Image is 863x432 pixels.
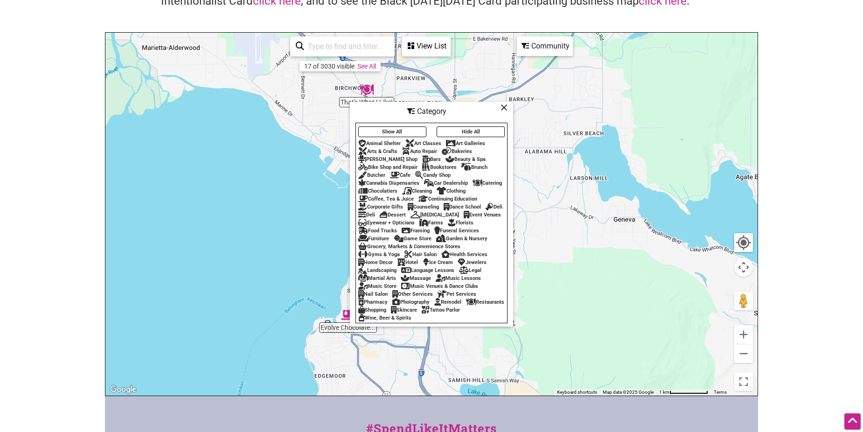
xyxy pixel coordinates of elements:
div: Health Services [441,251,487,258]
div: Counseling [408,204,439,210]
div: Auto Repair [402,148,437,154]
div: Animal Shelter [358,140,401,146]
div: Chocolatiers [358,188,397,194]
div: Other Services [392,291,433,297]
div: Candy Shop [415,172,451,178]
div: Massage [401,275,431,281]
button: Toggle fullscreen view [733,371,754,392]
button: Zoom out [734,344,753,363]
div: Scroll Back to Top [844,413,861,430]
div: Arts & Crafts [358,148,397,154]
div: Hotel [397,259,418,265]
div: Restaurants [466,299,504,305]
div: Game Store [394,236,431,242]
div: Filter by Community [517,36,573,56]
div: Cafe [390,172,411,178]
div: Cannabis Dispensaries [358,180,419,186]
div: Framing [402,228,430,234]
div: Photography [392,299,430,305]
input: Type to find and filter... [304,37,389,56]
div: Pharmacy [358,299,388,305]
div: Funeral Services [434,228,479,234]
div: Eyewear + Opticians [358,220,415,226]
div: Coffee, Tea & Juice [358,196,414,202]
div: Clothing [437,188,466,194]
div: [PERSON_NAME] Shop [358,156,418,162]
div: Legal [459,267,481,273]
div: Food Trucks [358,228,397,234]
div: Cleaning [402,188,432,194]
div: See a list of the visible businesses [402,36,451,56]
div: Community [518,37,572,55]
div: Deli [358,212,375,218]
img: Google [108,383,139,396]
div: Art Classes [405,140,441,146]
div: Deli [486,204,502,210]
div: Pet Services [438,291,476,297]
div: Landscaping [358,267,397,273]
div: Bike Shop and Repair [358,164,418,170]
div: Language Lessons [401,267,454,273]
div: Evolve Chocolate + Cafe [337,304,359,326]
div: Music Lessons [436,275,481,281]
span: Map data ©2025 Google [603,390,654,395]
div: Tattoo Parlor [422,307,460,313]
button: Hide All [437,126,505,137]
div: Art Galleries [446,140,485,146]
div: Ice Cream [423,259,453,265]
div: Wine, Beer & Spirits [358,315,411,321]
div: Gyms & Yoga [358,251,400,258]
button: Zoom in [734,325,753,344]
div: Dance School [444,204,481,210]
div: Shopping [358,307,386,313]
div: Car Dealership [424,180,468,186]
a: Terms (opens in new tab) [714,390,727,395]
div: Bakeries [442,148,472,154]
a: See All [357,63,376,70]
div: Continuing Education [418,196,477,202]
div: Hair Salon [404,251,437,258]
div: Butcher [358,172,385,178]
button: Map Scale: 1 km per 79 pixels [656,389,711,396]
div: Bars [422,156,441,162]
div: Type to search and filter [290,36,395,56]
div: Music Venues & Dance Clubs [401,283,478,289]
div: Florists [448,220,473,226]
div: Beauty & Spa [445,156,486,162]
div: Category [351,103,512,120]
div: Music Store [358,283,397,289]
div: Catering [473,180,502,186]
div: Dessert [380,212,406,218]
div: Martial Arts [358,275,396,281]
a: Open this area in Google Maps (opens a new window) [108,383,139,396]
button: Map camera controls [734,258,753,277]
div: Furniture [358,236,389,242]
div: [MEDICAL_DATA] [411,212,459,218]
div: That's What I Like! [356,79,377,100]
div: Skincare [391,307,417,313]
div: Grocery, Markets & Convenience Stores [358,244,460,250]
div: Jewelers [458,259,487,265]
div: Farms [419,220,443,226]
span: 1 km [659,390,669,395]
button: Show All [358,126,426,137]
div: Home Decor [358,259,393,265]
div: Event Venues [464,212,501,218]
button: Keyboard shortcuts [557,389,597,396]
div: Brunch [461,164,487,170]
button: Drag Pegman onto the map to open Street View [734,292,753,310]
button: Your Location [734,233,753,252]
div: 17 of 3030 visible [304,63,355,70]
div: Corporate Gifts [358,204,403,210]
div: Garden & Nursery [436,236,487,242]
div: Nail Salon [358,291,388,297]
div: View List [403,37,450,55]
div: Bookstores [422,164,457,170]
div: Filter by category [350,102,513,327]
div: Remodel [434,299,461,305]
